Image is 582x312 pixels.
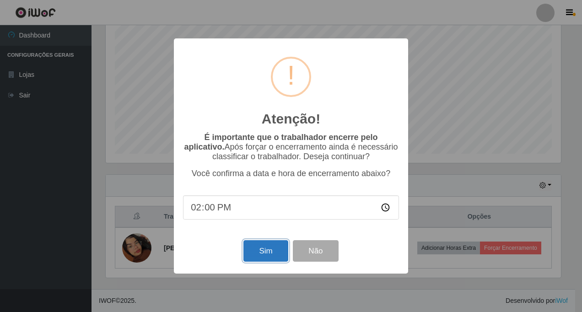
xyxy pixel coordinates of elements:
h2: Atenção! [262,111,320,127]
button: Não [293,240,338,262]
p: Após forçar o encerramento ainda é necessário classificar o trabalhador. Deseja continuar? [183,133,399,161]
b: É importante que o trabalhador encerre pelo aplicativo. [184,133,377,151]
button: Sim [243,240,288,262]
p: Você confirma a data e hora de encerramento abaixo? [183,169,399,178]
